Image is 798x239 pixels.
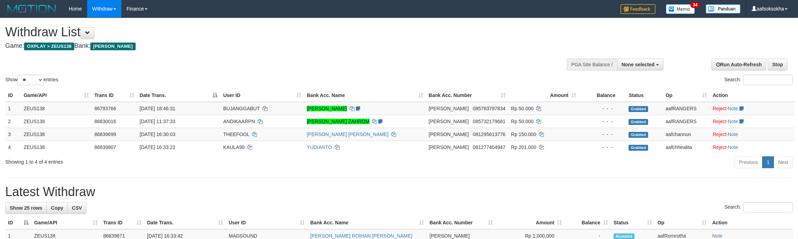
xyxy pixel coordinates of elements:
[724,202,793,212] label: Search:
[5,202,47,214] a: Show 25 rows
[567,59,617,70] div: PGA Site Balance /
[5,216,31,229] th: ID: activate to sort column descending
[21,115,92,128] td: ZEUS138
[429,132,469,137] span: [PERSON_NAME]
[90,43,135,50] span: [PERSON_NAME]
[72,205,82,211] span: CSV
[709,216,793,229] th: Action
[712,233,723,239] a: Note
[626,89,663,102] th: Status
[51,205,63,211] span: Copy
[21,141,92,154] td: ZEUS138
[611,216,655,229] th: Status: activate to sort column ascending
[94,144,116,150] span: 86839807
[713,106,727,111] a: Reject
[223,144,244,150] span: KAULA99
[710,115,795,128] td: ·
[24,43,74,50] span: OXPLAY > ZEUS138
[565,216,611,229] th: Balance: activate to sort column ascending
[690,2,700,8] span: 34
[728,106,738,111] a: Note
[629,145,648,151] span: Grabbed
[21,102,92,115] td: ZEUS138
[712,59,766,70] a: Run Auto-Refresh
[94,119,116,124] span: 86830016
[629,106,648,112] span: Grabbed
[629,119,648,125] span: Grabbed
[100,216,144,229] th: Trans ID: activate to sort column ascending
[743,75,793,85] input: Search:
[310,233,412,239] a: [PERSON_NAME] ROIHAN [PERSON_NAME]
[10,205,42,211] span: Show 25 rows
[5,43,525,50] h4: Game: Bank:
[429,106,469,111] span: [PERSON_NAME]
[508,89,579,102] th: Amount: activate to sort column ascending
[429,144,469,150] span: [PERSON_NAME]
[511,106,534,111] span: Rp 50.000
[511,144,536,150] span: Rp 201.000
[710,128,795,141] td: ·
[46,202,68,214] a: Copy
[307,216,427,229] th: Bank Acc. Name: activate to sort column ascending
[430,233,470,239] span: [PERSON_NAME]
[473,119,505,124] span: Copy 085732179681 to clipboard
[713,132,727,137] a: Reject
[427,216,496,229] th: Bank Acc. Number: activate to sort column ascending
[774,156,793,168] a: Next
[582,131,623,138] div: - - -
[663,89,710,102] th: Op: activate to sort column ascending
[21,128,92,141] td: ZEUS138
[663,102,710,115] td: aafRANGERS
[21,89,92,102] th: Game/API: activate to sort column ascending
[140,132,175,137] span: [DATE] 16:30:03
[92,89,137,102] th: Trans ID: activate to sort column ascending
[496,216,565,229] th: Amount: activate to sort column ascending
[223,119,255,124] span: ANDIKAARPN
[622,62,655,67] span: None selected
[67,202,86,214] a: CSV
[710,89,795,102] th: Action
[743,202,793,212] input: Search:
[226,216,307,229] th: User ID: activate to sort column ascending
[710,141,795,154] td: ·
[713,119,727,124] a: Reject
[307,144,332,150] a: YUDIANTO
[137,89,221,102] th: Date Trans.: activate to sort column descending
[582,105,623,112] div: - - -
[5,185,793,199] h1: Latest Withdraw
[728,119,738,124] a: Note
[5,3,58,14] img: MOTION_logo.png
[94,132,116,137] span: 86839699
[31,216,100,229] th: Game/API: activate to sort column ascending
[140,106,175,111] span: [DATE] 18:46:31
[473,106,505,111] span: Copy 085783797834 to clipboard
[629,132,648,138] span: Grabbed
[307,119,370,124] a: [PERSON_NAME] ZAHROM
[307,132,388,137] a: [PERSON_NAME] [PERSON_NAME]
[144,216,226,229] th: Date Trans.: activate to sort column ascending
[582,144,623,151] div: - - -
[223,132,249,137] span: THEEFOOL
[5,115,21,128] td: 2
[473,132,505,137] span: Copy 081295613776 to clipboard
[663,128,710,141] td: aafchannun
[140,144,175,150] span: [DATE] 16:33:22
[768,59,788,70] a: Stop
[663,141,710,154] td: aafchhealita
[5,128,21,141] td: 3
[617,59,663,70] button: None selected
[5,141,21,154] td: 4
[666,4,695,14] img: Button%20Memo.svg
[728,132,738,137] a: Note
[655,216,709,229] th: Op: activate to sort column ascending
[429,119,469,124] span: [PERSON_NAME]
[735,156,762,168] a: Previous
[621,4,655,14] img: Feedback.jpg
[728,144,738,150] a: Note
[5,156,327,165] div: Showing 1 to 4 of 4 entries
[220,89,304,102] th: User ID: activate to sort column ascending
[724,75,793,85] label: Search:
[223,106,260,111] span: BUJANGGABUT
[5,75,58,85] label: Show entries
[304,89,426,102] th: Bank Acc. Name: activate to sort column ascending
